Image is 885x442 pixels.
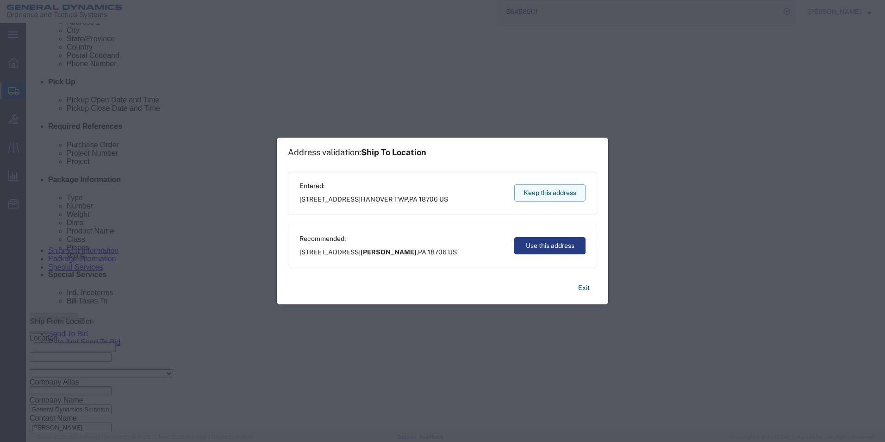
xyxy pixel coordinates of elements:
span: 18706 [428,248,447,256]
span: [PERSON_NAME] [361,248,417,256]
span: HANOVER TWP [361,196,408,203]
span: 18706 [419,196,438,203]
span: Entered: [299,181,448,191]
span: [STREET_ADDRESS] , [299,195,448,204]
span: US [439,196,448,203]
h1: Address validation: [288,147,426,158]
span: US [448,248,457,256]
button: Keep this address [514,184,586,202]
span: PA [418,248,426,256]
span: Ship To Location [361,147,426,157]
span: Recommended: [299,234,457,244]
button: Use this address [514,237,586,254]
span: [STREET_ADDRESS] , [299,247,457,257]
span: PA [409,196,418,203]
button: Exit [571,280,597,296]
